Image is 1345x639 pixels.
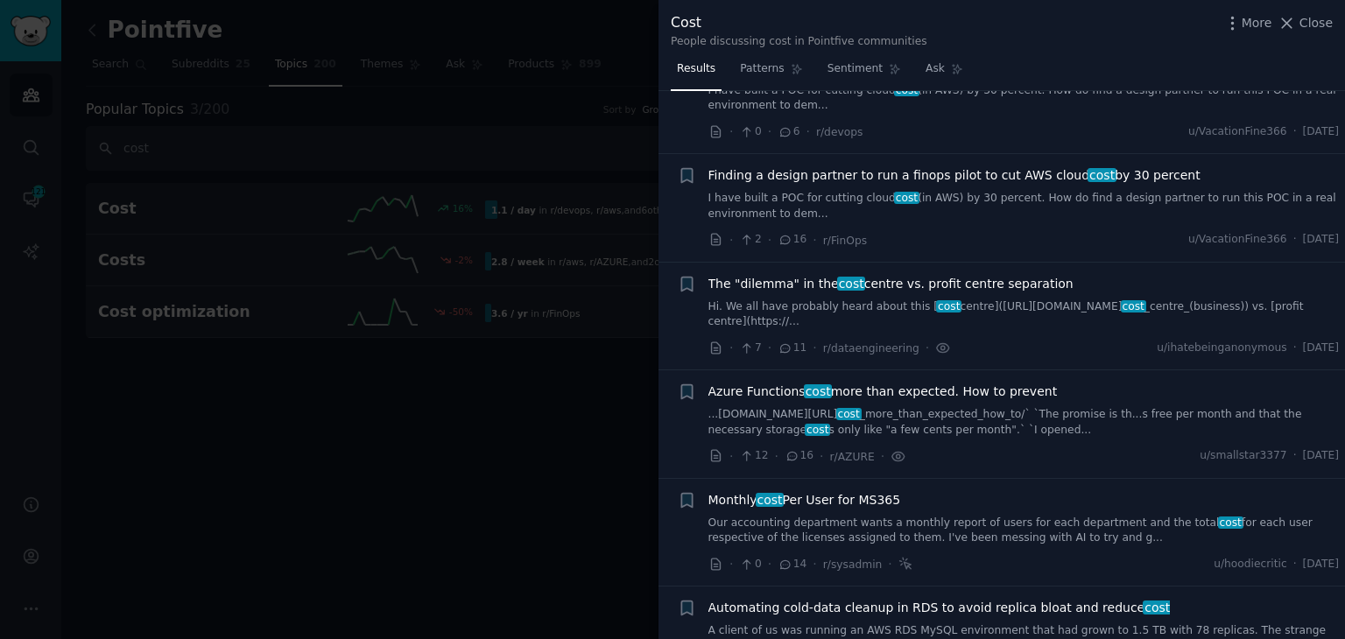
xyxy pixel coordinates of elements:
span: The "dilemma" in the centre vs. profit centre separation [708,275,1074,293]
a: Finding a design partner to run a finops pilot to cut AWS cloudcostby 30 percent [708,166,1201,185]
span: cost [1121,300,1146,312]
a: Our accounting department wants a monthly report of users for each department and the totalcostfo... [708,516,1340,546]
span: r/AZURE [830,451,875,463]
span: · [881,447,884,466]
span: cost [804,384,833,398]
span: r/devops [816,126,863,138]
a: I have built a POC for cutting cloudcost(in AWS) by 30 percent. How do find a design partner to r... [708,83,1340,114]
span: [DATE] [1303,448,1339,464]
a: The "dilemma" in thecostcentre vs. profit centre separation [708,275,1074,293]
span: cost [1218,516,1243,529]
span: 0 [739,557,761,572]
a: Sentiment [821,55,907,91]
a: I have built a POC for cutting cloudcost(in AWS) by 30 percent. How do find a design partner to r... [708,191,1340,221]
span: Patterns [740,61,784,77]
span: · [1293,341,1297,356]
span: [DATE] [1303,124,1339,140]
span: cost [836,408,862,420]
span: · [1293,557,1297,572]
span: Finding a design partner to run a finops pilot to cut AWS cloud by 30 percent [708,166,1201,185]
span: 16 [785,448,813,464]
span: cost [1088,168,1116,182]
span: 7 [739,341,761,356]
span: r/FinOps [823,235,867,247]
span: [DATE] [1303,232,1339,248]
span: · [1293,124,1297,140]
span: 6 [778,124,799,140]
span: cost [1143,600,1172,614]
span: · [768,339,771,357]
button: Close [1278,14,1333,32]
span: Results [677,61,715,77]
a: Automating cold-data cleanup in RDS to avoid replica bloat and reducecost [708,599,1171,617]
span: cost [894,192,919,204]
span: cost [936,300,961,312]
span: Azure Functions more than expected. How to prevent [708,383,1058,401]
span: · [768,555,771,573]
a: MonthlycostPer User for MS365 [708,491,901,509]
a: Ask [919,55,969,91]
span: u/VacationFine366 [1188,232,1287,248]
span: 11 [778,341,806,356]
span: u/hoodiecritic [1214,557,1286,572]
div: People discussing cost in Pointfive communities [671,34,927,50]
span: [DATE] [1303,341,1339,356]
div: Cost [671,12,927,34]
span: · [729,339,733,357]
span: u/ihatebeinganonymous [1157,341,1287,356]
span: · [926,339,929,357]
span: cost [837,277,866,291]
span: · [775,447,778,466]
span: Automating cold-data cleanup in RDS to avoid replica bloat and reduce [708,599,1171,617]
span: Monthly Per User for MS365 [708,491,901,509]
span: cost [894,84,919,96]
span: 2 [739,232,761,248]
span: · [729,123,733,141]
span: r/dataengineering [823,342,919,355]
span: · [729,231,733,249]
span: · [1293,448,1297,464]
span: · [768,231,771,249]
a: Patterns [734,55,808,91]
span: · [806,123,810,141]
span: · [729,555,733,573]
span: · [820,447,823,466]
span: · [813,555,816,573]
span: · [1293,232,1297,248]
span: · [813,231,816,249]
a: Hi. We all have probably heard about this [costcentre]([URL][DOMAIN_NAME]cost_centre_(business)) ... [708,299,1340,330]
a: Results [671,55,722,91]
span: · [729,447,733,466]
a: ...[DOMAIN_NAME][URL]cost_more_than_expected_how_to/` `The promise is th...s free per month and t... [708,407,1340,438]
span: 16 [778,232,806,248]
span: Close [1299,14,1333,32]
span: 14 [778,557,806,572]
span: · [888,555,891,573]
button: More [1223,14,1272,32]
span: u/VacationFine366 [1188,124,1287,140]
span: · [813,339,816,357]
span: u/smallstar3377 [1200,448,1286,464]
span: More [1242,14,1272,32]
span: cost [805,424,830,436]
a: Azure Functionscostmore than expected. How to prevent [708,383,1058,401]
span: 12 [739,448,768,464]
span: r/sysadmin [823,558,883,571]
span: [DATE] [1303,557,1339,572]
span: · [768,123,771,141]
span: 0 [739,124,761,140]
span: cost [756,493,785,507]
span: Ask [926,61,945,77]
span: Sentiment [827,61,883,77]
